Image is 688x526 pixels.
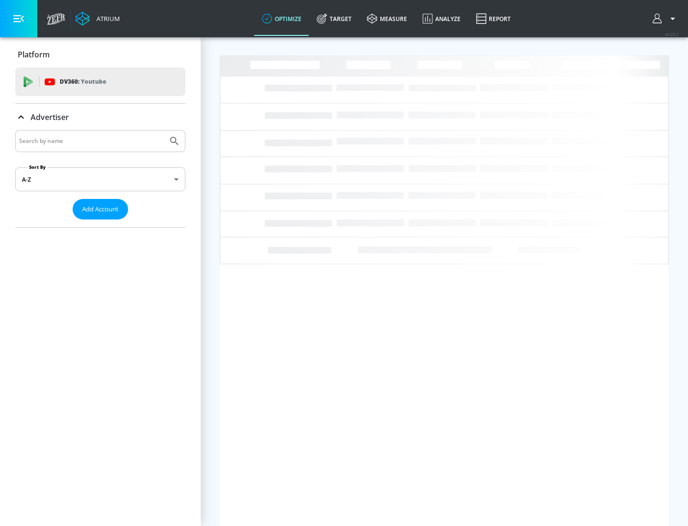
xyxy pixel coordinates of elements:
a: optimize [254,1,309,36]
p: Youtube [81,77,106,87]
a: Target [309,1,359,36]
p: Advertiser [31,112,69,122]
div: Advertiser [15,104,185,131]
button: Add Account [73,199,128,219]
label: Sort By [27,164,48,170]
span: v 4.25.2 [665,32,678,37]
a: Report [468,1,518,36]
div: DV360: Youtube [15,67,185,96]
div: Atrium [93,14,120,23]
a: Analyze [415,1,468,36]
nav: list of Advertiser [15,219,185,227]
div: Platform [15,41,185,68]
p: Platform [18,49,50,60]
a: measure [359,1,415,36]
div: A-Z [15,167,185,191]
p: DV360: [60,77,106,87]
span: Add Account [82,204,118,215]
div: Advertiser [15,130,185,227]
a: Atrium [75,11,120,26]
input: Search by name [19,135,164,147]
